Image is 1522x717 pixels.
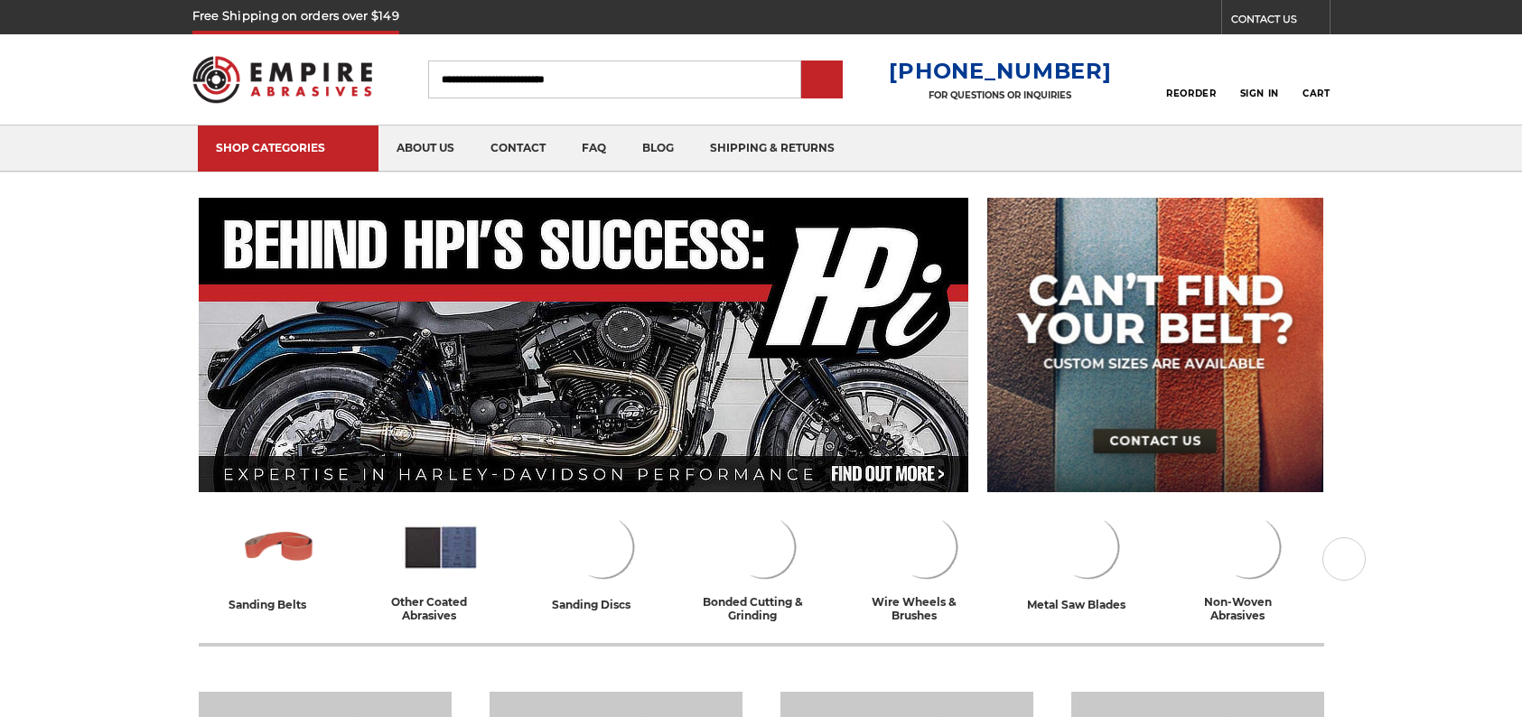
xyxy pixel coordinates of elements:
img: Empire Abrasives [192,44,373,115]
a: [PHONE_NUMBER] [889,58,1111,84]
div: sanding belts [229,595,330,614]
a: wire wheels & brushes [853,508,1000,622]
img: Bonded Cutting & Grinding [724,508,804,586]
a: blog [624,126,692,172]
div: SHOP CATEGORIES [216,141,360,154]
a: Reorder [1166,60,1216,98]
div: metal saw blades [1027,595,1149,614]
div: bonded cutting & grinding [691,595,838,622]
div: other coated abrasives [368,595,515,622]
a: bonded cutting & grinding [691,508,838,622]
a: CONTACT US [1231,9,1330,34]
input: Submit [804,62,840,98]
div: sanding discs [552,595,654,614]
a: sanding belts [206,508,353,614]
img: Sanding Discs [563,508,642,586]
img: Sanding Belts [239,508,319,586]
span: Sign In [1240,88,1279,99]
a: other coated abrasives [368,508,515,622]
img: Metal Saw Blades [1048,508,1127,586]
a: faq [564,126,624,172]
a: about us [378,126,472,172]
img: promo banner for custom belts. [987,198,1323,492]
img: Other Coated Abrasives [401,508,481,586]
a: Cart [1303,60,1330,99]
img: Wire Wheels & Brushes [886,508,966,586]
span: Reorder [1166,88,1216,99]
button: Next [1322,537,1366,581]
a: non-woven abrasives [1176,508,1323,622]
a: metal saw blades [1014,508,1162,614]
img: Banner for an interview featuring Horsepower Inc who makes Harley performance upgrades featured o... [199,198,969,492]
div: non-woven abrasives [1176,595,1323,622]
a: contact [472,126,564,172]
a: shipping & returns [692,126,853,172]
span: Cart [1303,88,1330,99]
img: Non-woven Abrasives [1209,508,1289,586]
a: sanding discs [529,508,677,614]
p: FOR QUESTIONS OR INQUIRIES [889,89,1111,101]
div: wire wheels & brushes [853,595,1000,622]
